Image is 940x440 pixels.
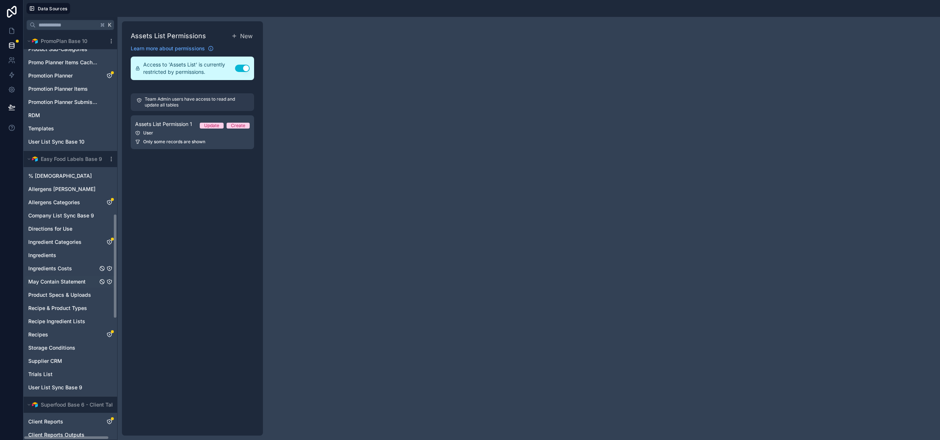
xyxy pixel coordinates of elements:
div: User [135,130,250,136]
span: Assets List Permission 1 [135,120,192,128]
span: Only some records are shown [143,139,205,145]
span: Learn more about permissions [131,45,205,52]
span: Access to 'Assets List' is currently restricted by permissions. [143,61,235,76]
button: New [230,30,254,42]
div: Update [204,123,219,129]
h1: Assets List Permissions [131,31,206,41]
a: Learn more about permissions [131,45,214,52]
span: New [240,32,253,40]
span: Data Sources [38,6,68,11]
button: Data Sources [26,3,70,14]
p: Team Admin users have access to read and update all tables [145,96,248,108]
a: Assets List Permission 1UpdateCreateUserOnly some records are shown [131,115,254,149]
span: K [107,22,112,28]
div: Create [231,123,245,129]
